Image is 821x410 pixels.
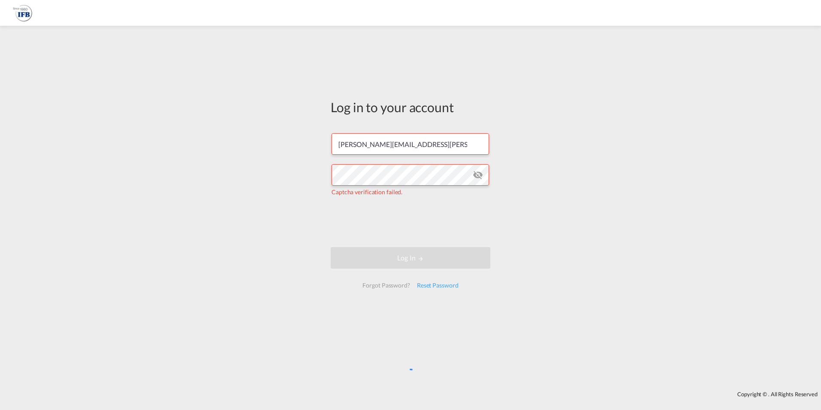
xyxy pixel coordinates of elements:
button: LOGIN [331,247,490,269]
img: b628ab10256c11eeb52753acbc15d091.png [13,3,32,23]
input: Enter email/phone number [331,133,489,155]
span: Captcha verification failed. [331,188,402,196]
div: Log in to your account [331,98,490,116]
md-icon: icon-eye-off [473,170,483,180]
div: Reset Password [414,278,462,293]
div: Forgot Password? [359,278,413,293]
iframe: reCAPTCHA [345,205,476,239]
